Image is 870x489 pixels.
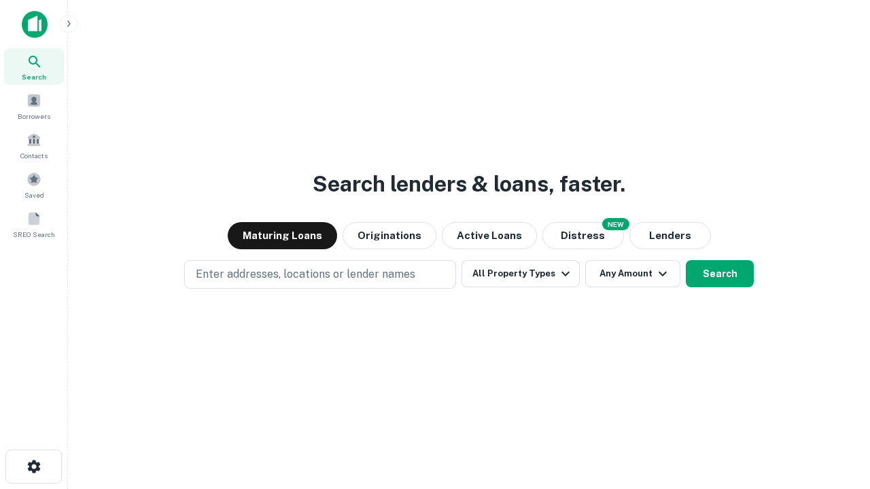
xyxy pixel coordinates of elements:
[442,222,537,249] button: Active Loans
[629,222,711,249] button: Lenders
[802,380,870,446] iframe: Chat Widget
[4,48,64,85] a: Search
[24,189,44,200] span: Saved
[13,229,55,240] span: SREO Search
[462,260,580,287] button: All Property Types
[20,150,48,161] span: Contacts
[313,168,625,200] h3: Search lenders & loans, faster.
[542,222,624,249] button: Search distressed loans with lien and other non-mortgage details.
[228,222,337,249] button: Maturing Loans
[22,71,46,82] span: Search
[184,260,456,289] button: Enter addresses, locations or lender names
[4,88,64,124] a: Borrowers
[196,266,415,283] p: Enter addresses, locations or lender names
[4,206,64,242] a: SREO Search
[22,11,48,38] img: capitalize-icon.png
[18,111,50,122] span: Borrowers
[343,222,436,249] button: Originations
[585,260,680,287] button: Any Amount
[686,260,754,287] button: Search
[4,166,64,203] a: Saved
[4,127,64,164] a: Contacts
[602,218,629,230] div: NEW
